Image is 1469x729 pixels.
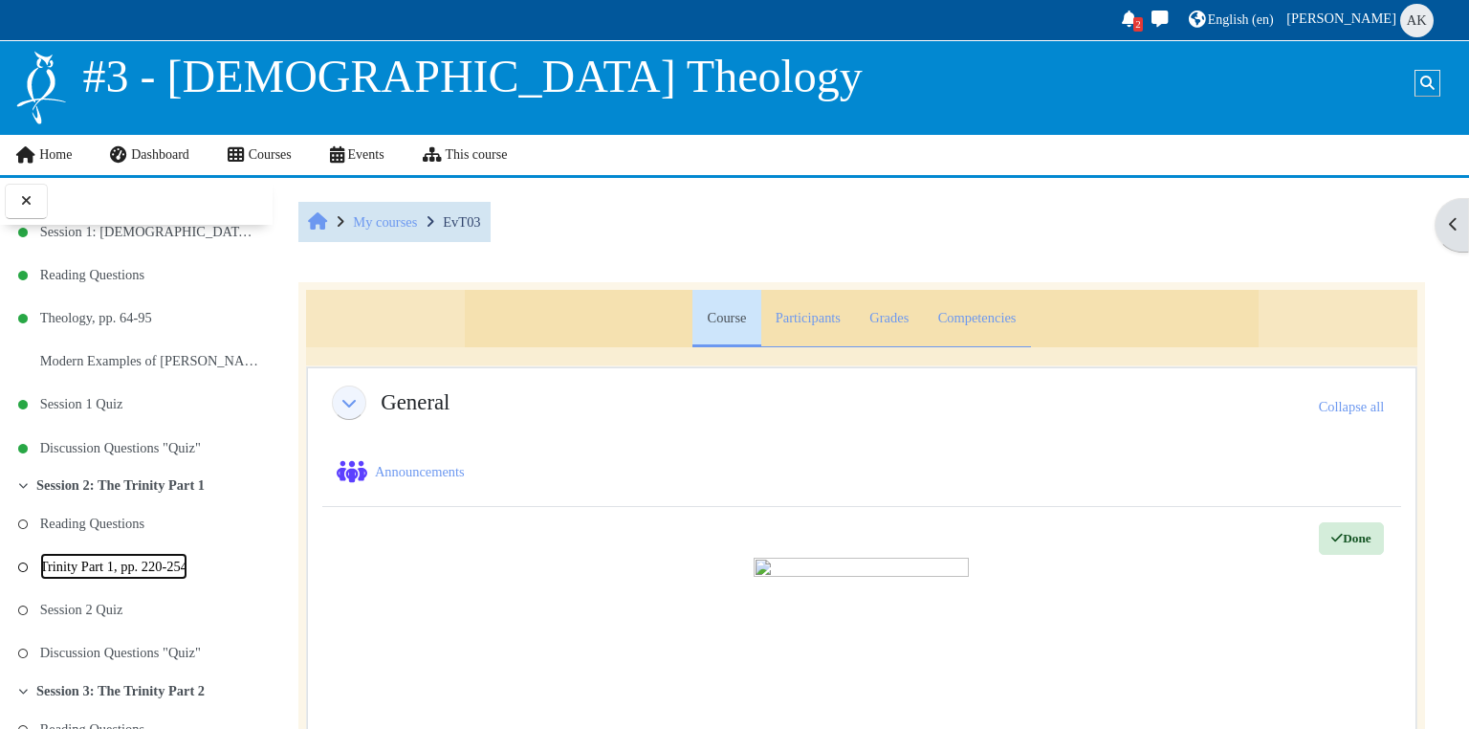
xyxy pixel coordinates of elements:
[17,271,30,280] i: Done
[83,51,863,101] span: #3 - [DEMOGRAPHIC_DATA] Theology
[1208,12,1274,27] span: English ‎(en)‎
[332,386,366,420] a: General
[311,135,404,175] a: Events
[40,347,259,374] a: Modern Examples of [PERSON_NAME] [PERSON_NAME] & Culture
[333,387,366,417] span: Collapse
[761,290,856,347] a: Participants
[1400,4,1434,37] span: Akira Kuwakino
[353,214,417,230] a: My courses
[17,649,30,658] i: To do
[375,464,468,479] a: Announcements
[1116,6,1143,35] div: Show notification window with 2 new notifications
[1147,6,1175,35] a: Toggle messaging drawer There are 0 unread conversations
[1186,6,1277,35] a: English ‎(en)‎
[40,553,187,580] a: Trinity Part 1, pp. 220-254
[91,135,208,175] a: Dashboard
[17,314,30,323] i: Done
[17,563,30,572] i: To do
[14,135,507,175] nav: Site links
[1150,11,1171,27] i: Toggle messaging drawer
[1286,11,1396,26] span: [PERSON_NAME]
[1283,2,1439,38] a: User menu
[40,261,144,288] a: Reading Questions
[131,147,189,162] span: Dashboard
[17,400,30,409] i: Done
[40,304,152,331] a: Theology, pp. 64-95
[208,135,311,175] a: Courses
[1319,393,1385,420] a: Collapse all
[40,218,259,245] a: Session 1: [DEMOGRAPHIC_DATA] and Theology
[249,147,292,162] span: Courses
[40,510,144,537] a: Reading Questions
[923,290,1030,347] a: Competencies
[17,519,30,529] i: To do
[17,606,30,615] i: To do
[443,214,480,230] a: EvT03
[404,135,527,175] a: This course
[381,389,449,415] a: General
[36,477,205,494] a: Session 2: The Trinity Part 1
[308,222,327,223] span: Home
[445,147,507,162] span: This course
[17,686,30,696] span: Collapse
[1319,522,1384,555] button: Text and media area is marked as done. Press to undo.
[1133,17,1143,32] div: 2
[855,290,923,347] a: Grades
[40,390,123,417] a: Session 1 Quiz
[692,290,760,347] a: Course
[40,434,201,461] a: Discussion Questions "Quiz"
[298,202,490,242] nav: Breadcrumb
[40,596,123,623] a: Session 2 Quiz
[17,480,30,490] span: Collapse
[348,147,384,162] span: Events
[14,49,68,126] img: Logo
[36,683,205,699] a: Session 3: The Trinity Part 2
[40,639,201,666] a: Discussion Questions "Quiz"
[39,147,72,162] span: Home
[17,228,30,237] i: Done
[17,444,30,453] i: Done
